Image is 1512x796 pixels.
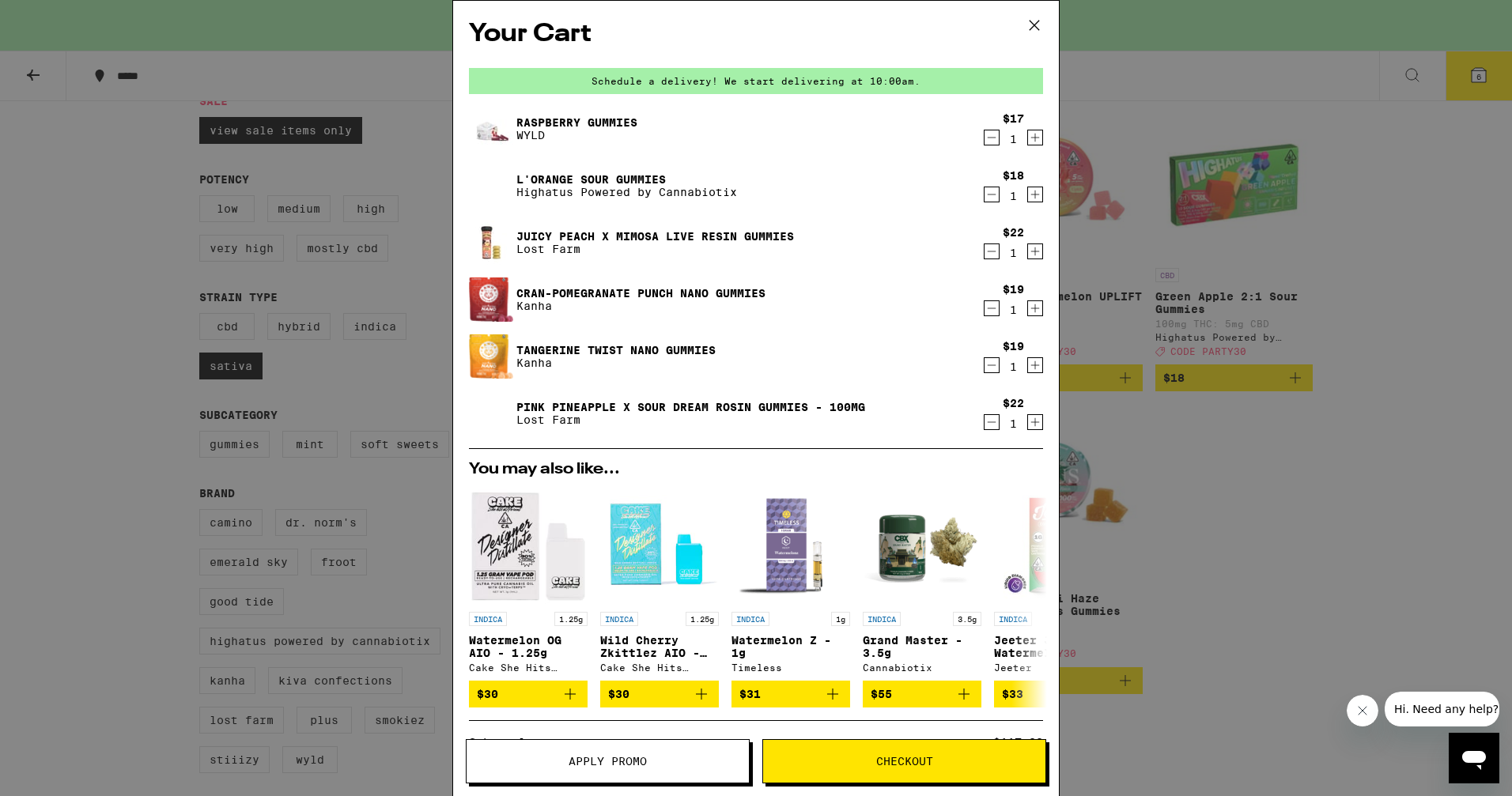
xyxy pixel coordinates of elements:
[871,688,892,700] span: $55
[1003,226,1024,239] div: $22
[731,662,850,673] div: Timeless
[608,688,629,700] span: $30
[1027,130,1043,145] button: Increment
[863,485,981,681] a: Open page for Grand Master - 3.5g from Cannabiotix
[516,300,765,312] p: Kanha
[1027,300,1043,316] button: Increment
[554,612,588,626] p: 1.25g
[1003,133,1024,145] div: 1
[984,187,1000,202] button: Decrement
[1003,397,1024,409] div: $22
[994,612,1032,626] p: INDICA
[993,737,1043,748] div: $117.00
[469,391,513,436] img: Pink Pineapple x Sour Dream Rosin Gummies - 100mg
[477,688,498,700] span: $30
[984,243,1000,259] button: Decrement
[569,756,647,767] span: Apply Promo
[1002,688,1023,700] span: $33
[516,357,716,369] p: Kanha
[1003,190,1024,202] div: 1
[863,634,981,659] p: Grand Master - 3.5g
[731,612,769,626] p: INDICA
[1347,695,1378,726] iframe: Close message
[984,357,1000,373] button: Decrement
[994,681,1113,707] button: Add to bag
[469,333,513,380] img: Tangerine Twist Nano Gummies
[731,634,850,659] p: Watermelon Z - 1g
[994,662,1113,673] div: Jeeter
[739,688,761,700] span: $31
[876,756,933,767] span: Checkout
[466,739,750,783] button: Apply Promo
[984,300,1000,316] button: Decrement
[469,485,588,681] a: Open page for Watermelon OG AIO - 1.25g from Cake She Hits Different
[1003,112,1024,125] div: $17
[516,344,716,357] a: Tangerine Twist Nano Gummies
[469,485,588,604] img: Cake She Hits Different - Watermelon OG AIO - 1.25g
[469,737,537,748] div: Subtotal
[984,414,1000,430] button: Decrement
[516,287,765,300] a: Cran-Pomegranate Punch Nano Gummies
[731,485,850,604] img: Timeless - Watermelon Z - 1g
[994,634,1113,659] p: Jeeter Juice: Watermelon ZKZ - 1g
[984,130,1000,145] button: Decrement
[469,634,588,659] p: Watermelon OG AIO - 1.25g
[600,612,638,626] p: INDICA
[516,186,737,198] p: Highatus Powered by Cannabiotix
[469,276,513,323] img: Cran-Pomegranate Punch Nano Gummies
[469,17,1043,52] h2: Your Cart
[863,612,901,626] p: INDICA
[516,129,637,141] p: WYLD
[469,68,1043,94] div: Schedule a delivery! We start delivering at 10:00am.
[1003,283,1024,296] div: $19
[994,485,1113,681] a: Open page for Jeeter Juice: Watermelon ZKZ - 1g from Jeeter
[469,164,513,208] img: L'Orange Sour Gummies
[1003,304,1024,316] div: 1
[469,107,513,151] img: Raspberry Gummies
[953,612,981,626] p: 3.5g
[1027,357,1043,373] button: Increment
[1003,340,1024,353] div: $19
[516,401,865,413] a: Pink Pineapple x Sour Dream Rosin Gummies - 100mg
[469,462,1043,477] h2: You may also like...
[863,485,981,604] img: Cannabiotix - Grand Master - 3.5g
[831,612,850,626] p: 1g
[1385,692,1499,726] iframe: Message from company
[1003,247,1024,259] div: 1
[469,662,588,673] div: Cake She Hits Different
[1027,243,1043,259] button: Increment
[863,681,981,707] button: Add to bag
[1003,169,1024,182] div: $18
[731,485,850,681] a: Open page for Watermelon Z - 1g from Timeless
[600,681,719,707] button: Add to bag
[600,485,719,604] img: Cake She Hits Different - Wild Cherry Zkittlez AIO - 1.25g
[516,230,794,243] a: Juicy Peach x Mimosa Live Resin Gummies
[1027,187,1043,202] button: Increment
[469,681,588,707] button: Add to bag
[1449,733,1499,783] iframe: Button to launch messaging window
[1027,414,1043,430] button: Increment
[516,173,737,186] a: L'Orange Sour Gummies
[686,612,719,626] p: 1.25g
[516,413,865,426] p: Lost Farm
[762,739,1046,783] button: Checkout
[469,612,507,626] p: INDICA
[516,243,794,255] p: Lost Farm
[469,221,513,265] img: Juicy Peach x Mimosa Live Resin Gummies
[600,662,719,673] div: Cake She Hits Different
[731,681,850,707] button: Add to bag
[1003,360,1024,373] div: 1
[1003,417,1024,430] div: 1
[600,634,719,659] p: Wild Cherry Zkittlez AIO - 1.25g
[994,485,1113,604] img: Jeeter - Jeeter Juice: Watermelon ZKZ - 1g
[516,116,637,129] a: Raspberry Gummies
[863,662,981,673] div: Cannabiotix
[600,485,719,681] a: Open page for Wild Cherry Zkittlez AIO - 1.25g from Cake She Hits Different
